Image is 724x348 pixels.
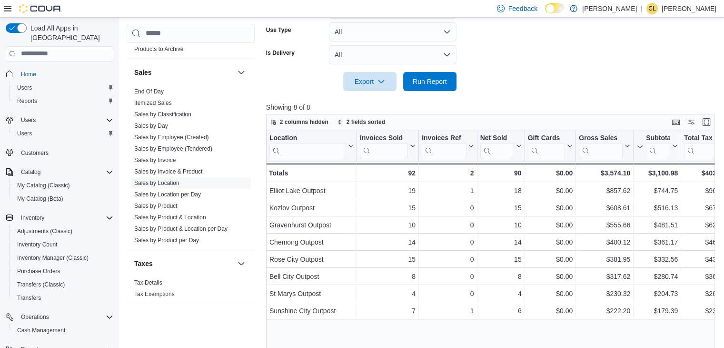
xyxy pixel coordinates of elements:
[579,185,630,196] div: $857.62
[17,68,113,80] span: Home
[134,133,209,141] span: Sales by Employee (Created)
[13,225,76,237] a: Adjustments (Classic)
[579,271,630,282] div: $317.62
[333,116,389,128] button: 2 fields sorted
[17,147,52,159] a: Customers
[269,254,354,265] div: Rose City Outpost
[17,227,72,235] span: Adjustments (Classic)
[134,225,228,232] a: Sales by Product & Location per Day
[636,271,678,282] div: $280.74
[527,133,565,158] div: Gift Card Sales
[134,156,176,164] span: Sales by Invoice
[2,310,117,324] button: Operations
[10,81,117,94] button: Users
[13,128,36,139] a: Users
[422,219,474,231] div: 0
[636,219,678,231] div: $481.51
[21,168,40,176] span: Catalog
[579,305,630,317] div: $222.20
[134,259,153,268] h3: Taxes
[236,258,247,269] button: Taxes
[134,279,162,287] span: Tax Details
[134,122,168,130] span: Sales by Day
[134,134,209,141] a: Sales by Employee (Created)
[13,180,113,191] span: My Catalog (Classic)
[579,167,630,179] div: $3,574.10
[10,179,117,192] button: My Catalog (Classic)
[480,219,521,231] div: 10
[527,288,573,299] div: $0.00
[684,133,718,143] div: Total Tax
[10,127,117,140] button: Users
[10,324,117,337] button: Cash Management
[10,278,117,291] button: Transfers (Classic)
[267,116,332,128] button: 2 columns hidden
[2,211,117,225] button: Inventory
[134,123,168,129] a: Sales by Day
[508,4,537,13] span: Feedback
[17,254,89,262] span: Inventory Manager (Classic)
[17,241,58,248] span: Inventory Count
[480,167,521,179] div: 90
[134,203,178,209] a: Sales by Product
[480,236,521,248] div: 14
[10,251,117,265] button: Inventory Manager (Classic)
[266,49,295,57] label: Is Delivery
[269,236,354,248] div: Chemong Outpost
[360,185,416,196] div: 19
[360,202,416,214] div: 15
[422,236,474,248] div: 0
[422,167,474,179] div: 2
[17,195,63,203] span: My Catalog (Beta)
[527,305,573,317] div: $0.00
[13,128,113,139] span: Users
[579,202,630,214] div: $608.61
[422,133,466,158] div: Invoices Ref
[134,46,183,52] a: Products to Archive
[10,225,117,238] button: Adjustments (Classic)
[422,185,474,196] div: 1
[480,288,521,299] div: 4
[21,214,44,222] span: Inventory
[13,279,69,290] a: Transfers (Classic)
[670,116,682,128] button: Keyboard shortcuts
[21,71,36,78] span: Home
[636,133,678,158] button: Subtotal
[527,133,565,143] div: Gift Cards
[266,26,291,34] label: Use Type
[360,133,408,143] div: Invoices Sold
[480,305,521,317] div: 6
[582,3,637,14] p: [PERSON_NAME]
[266,102,719,112] p: Showing 8 of 8
[579,288,630,299] div: $230.32
[480,254,521,265] div: 15
[579,254,630,265] div: $381.95
[579,133,623,143] div: Gross Sales
[17,281,65,288] span: Transfers (Classic)
[17,166,113,178] span: Catalog
[17,294,41,302] span: Transfers
[127,32,255,59] div: Products
[329,22,456,41] button: All
[636,202,678,214] div: $516.13
[13,95,113,107] span: Reports
[21,116,36,124] span: Users
[134,157,176,164] a: Sales by Invoice
[134,180,179,186] a: Sales by Location
[480,133,521,158] button: Net Sold
[2,113,117,127] button: Users
[422,133,474,158] button: Invoices Ref
[10,94,117,108] button: Reports
[134,291,175,297] a: Tax Exemptions
[134,45,183,53] span: Products to Archive
[134,191,201,198] a: Sales by Location per Day
[10,192,117,205] button: My Catalog (Beta)
[13,225,113,237] span: Adjustments (Classic)
[360,305,416,317] div: 7
[360,288,416,299] div: 4
[17,97,37,105] span: Reports
[134,259,234,268] button: Taxes
[343,72,397,91] button: Export
[646,133,670,143] div: Subtotal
